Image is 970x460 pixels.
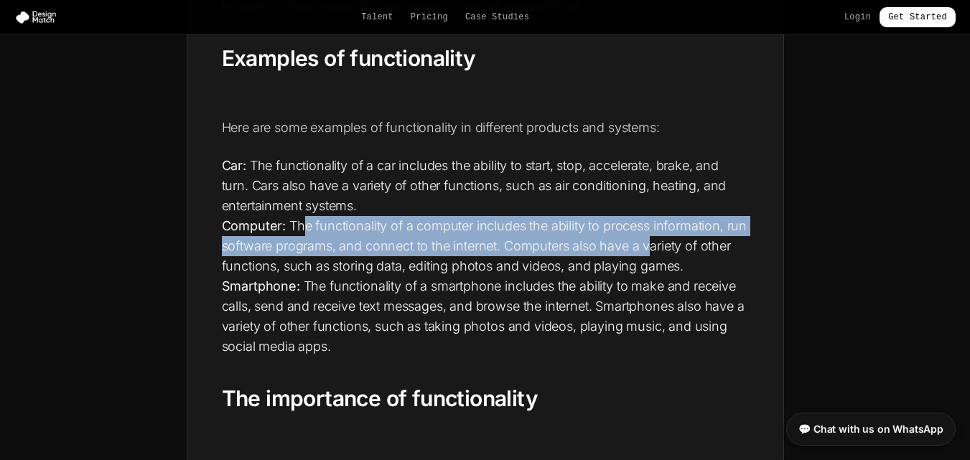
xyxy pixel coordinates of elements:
h2: The importance of functionality [222,385,749,413]
a: Talent [361,11,393,23]
strong: Smartphone: [222,278,300,294]
img: Design Match [14,10,63,24]
a: Get Started [880,7,956,27]
a: Case Studies [465,11,529,23]
li: The functionality of a smartphone includes the ability to make and receive calls, send and receiv... [222,276,749,357]
strong: Car: [222,158,246,173]
h2: Examples of functionality [222,45,749,72]
a: Login [844,11,871,23]
li: The functionality of a car includes the ability to start, stop, accelerate, brake, and turn. Cars... [222,156,749,216]
strong: Computer: [222,218,286,233]
a: 💬 Chat with us on WhatsApp [786,413,956,446]
li: The functionality of a computer includes the ability to process information, run software program... [222,216,749,276]
a: Pricing [411,11,448,23]
p: Here are some examples of functionality in different products and systems: [222,117,749,138]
